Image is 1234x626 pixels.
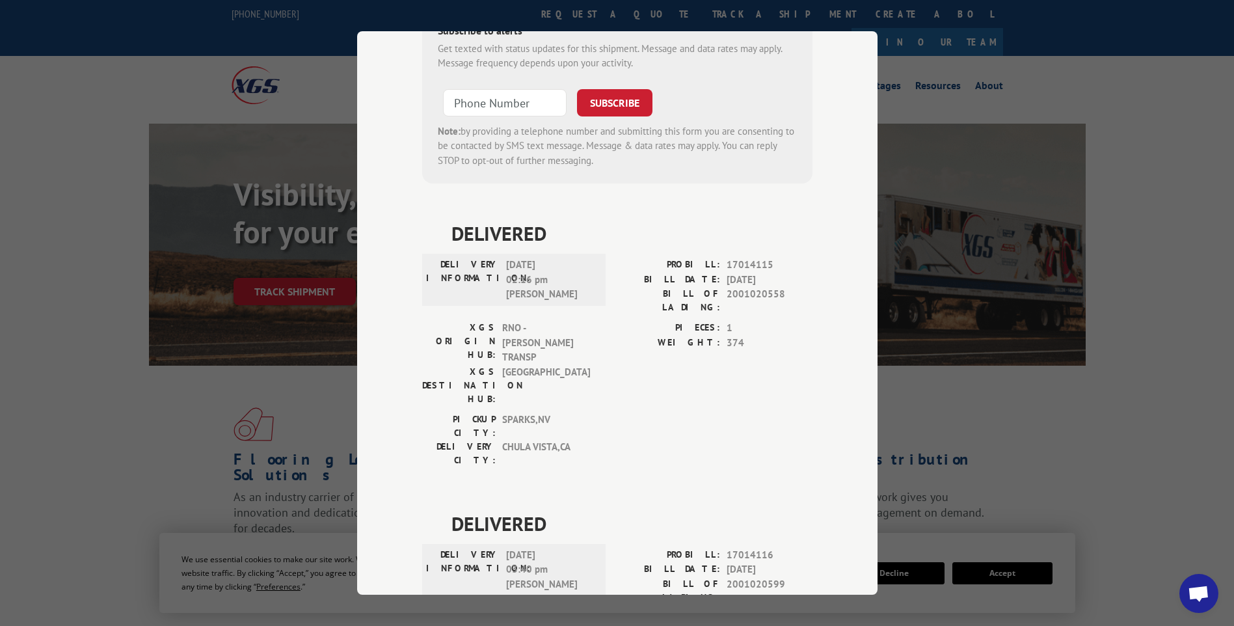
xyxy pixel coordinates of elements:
[438,124,797,169] div: by providing a telephone number and submitting this form you are consenting to be contacted by SM...
[443,89,567,116] input: Phone Number
[438,23,797,42] div: Subscribe to alerts
[451,219,812,248] span: DELIVERED
[617,577,720,605] label: BILL OF LADING:
[438,42,797,71] div: Get texted with status updates for this shipment. Message and data rates may apply. Message frequ...
[502,413,590,440] span: SPARKS , NV
[502,365,590,406] span: [GEOGRAPHIC_DATA]
[727,562,812,577] span: [DATE]
[617,273,720,288] label: BILL DATE:
[617,258,720,273] label: PROBILL:
[617,562,720,577] label: BILL DATE:
[506,548,594,592] span: [DATE] 03:40 pm [PERSON_NAME]
[727,321,812,336] span: 1
[422,440,496,467] label: DELIVERY CITY:
[727,258,812,273] span: 17014115
[438,125,461,137] strong: Note:
[422,365,496,406] label: XGS DESTINATION HUB:
[502,321,590,365] span: RNO - [PERSON_NAME] TRANSP
[426,258,500,302] label: DELIVERY INFORMATION:
[1179,574,1218,613] a: Open chat
[422,413,496,440] label: PICKUP CITY:
[617,321,720,336] label: PIECES:
[502,440,590,467] span: CHULA VISTA , CA
[617,548,720,563] label: PROBILL:
[727,336,812,351] span: 374
[577,89,652,116] button: SUBSCRIBE
[727,287,812,314] span: 2001020558
[617,287,720,314] label: BILL OF LADING:
[422,321,496,365] label: XGS ORIGIN HUB:
[727,273,812,288] span: [DATE]
[426,548,500,592] label: DELIVERY INFORMATION:
[451,509,812,538] span: DELIVERED
[727,548,812,563] span: 17014116
[506,258,594,302] span: [DATE] 02:16 pm [PERSON_NAME]
[727,577,812,605] span: 2001020599
[617,336,720,351] label: WEIGHT:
